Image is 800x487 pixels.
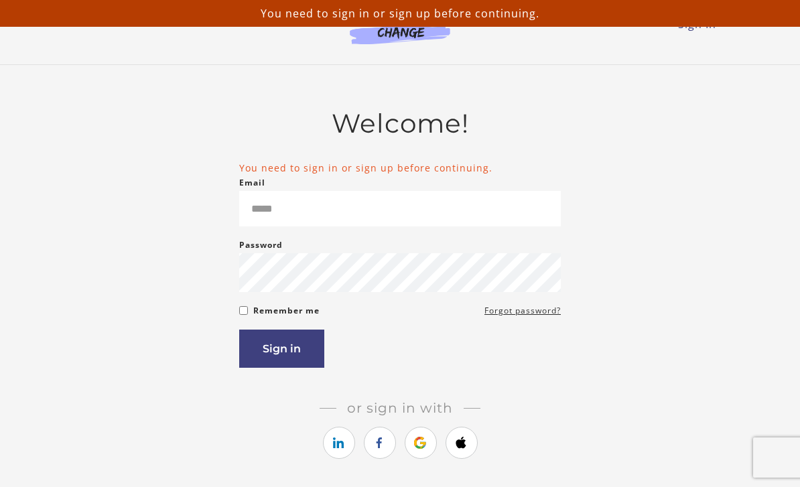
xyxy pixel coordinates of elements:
[5,5,795,21] p: You need to sign in or sign up before continuing.
[364,427,396,459] a: https://courses.thinkific.com/users/auth/facebook?ss%5Breferral%5D=&ss%5Buser_return_to%5D=%2Fenr...
[336,13,464,44] img: Agents of Change Logo
[484,303,561,319] a: Forgot password?
[239,237,283,253] label: Password
[239,161,561,175] li: You need to sign in or sign up before continuing.
[336,400,464,416] span: Or sign in with
[253,303,320,319] label: Remember me
[239,175,265,191] label: Email
[239,108,561,139] h2: Welcome!
[323,427,355,459] a: https://courses.thinkific.com/users/auth/linkedin?ss%5Breferral%5D=&ss%5Buser_return_to%5D=%2Fenr...
[446,427,478,459] a: https://courses.thinkific.com/users/auth/apple?ss%5Breferral%5D=&ss%5Buser_return_to%5D=%2Fenroll...
[405,427,437,459] a: https://courses.thinkific.com/users/auth/google?ss%5Breferral%5D=&ss%5Buser_return_to%5D=%2Fenrol...
[239,330,324,368] button: Sign in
